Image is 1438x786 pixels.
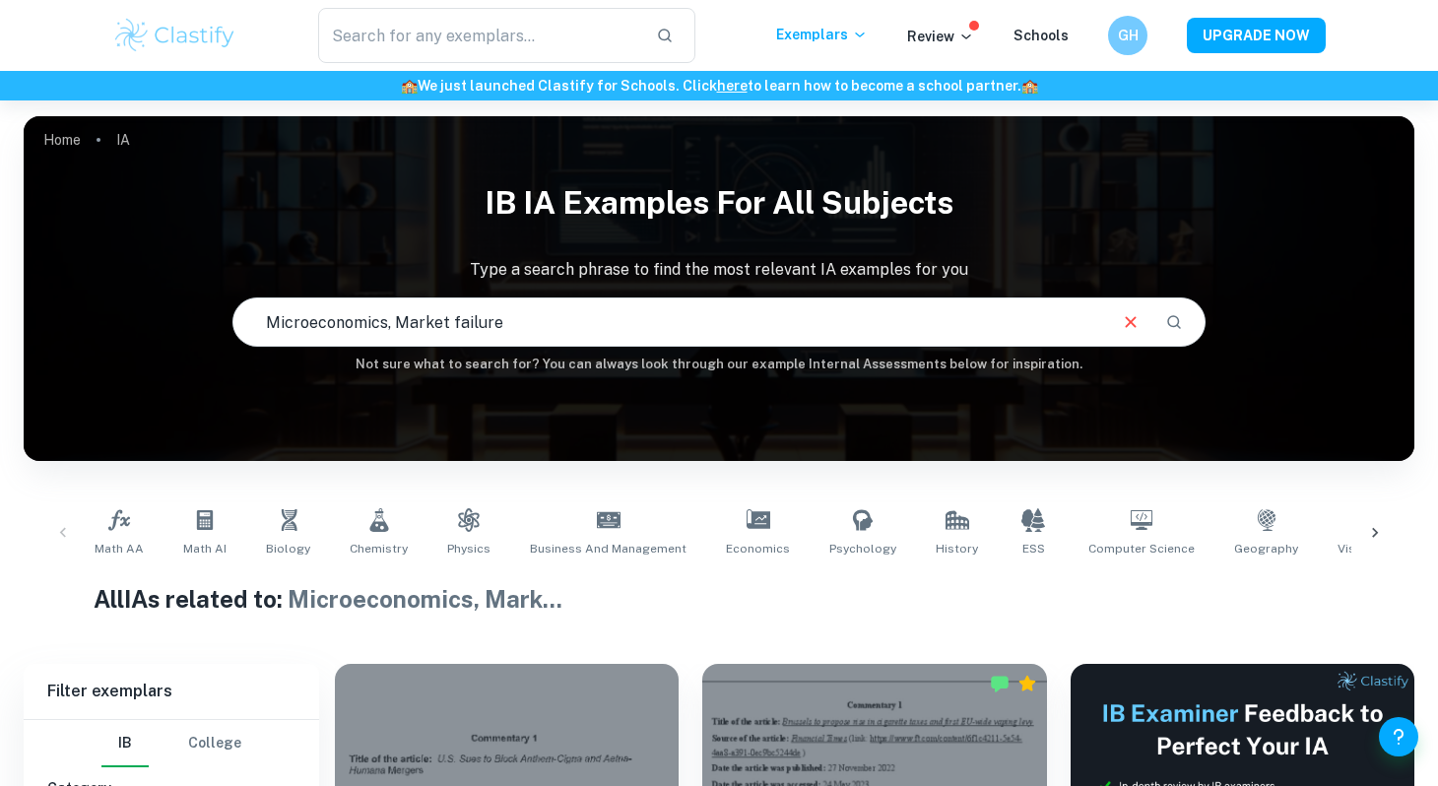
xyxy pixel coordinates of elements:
span: 🏫 [1021,78,1038,94]
button: College [188,720,241,767]
span: Math AI [183,540,227,557]
span: Chemistry [350,540,408,557]
button: Clear [1112,303,1149,341]
h6: GH [1117,25,1140,46]
span: Computer Science [1088,540,1195,557]
span: 🏫 [401,78,418,94]
button: UPGRADE NOW [1187,18,1326,53]
button: Search [1157,305,1191,339]
p: IA [116,129,130,151]
span: Psychology [829,540,896,557]
span: Business and Management [530,540,686,557]
button: GH [1108,16,1147,55]
p: Review [907,26,974,47]
h6: We just launched Clastify for Schools. Click to learn how to become a school partner. [4,75,1434,97]
h6: Filter exemplars [24,664,319,719]
button: IB [101,720,149,767]
span: Math AA [95,540,144,557]
button: Help and Feedback [1379,717,1418,756]
span: Microeconomics, Mark ... [288,585,562,613]
a: here [717,78,748,94]
h1: IB IA examples for all subjects [24,171,1414,234]
span: Physics [447,540,490,557]
input: Search for any exemplars... [318,8,640,63]
img: Clastify logo [112,16,237,55]
h6: Not sure what to search for? You can always look through our example Internal Assessments below f... [24,355,1414,374]
p: Type a search phrase to find the most relevant IA examples for you [24,258,1414,282]
span: Geography [1234,540,1298,557]
p: Exemplars [776,24,868,45]
h1: All IAs related to: [94,581,1345,617]
div: Premium [1017,674,1037,693]
input: E.g. player arrangements, enthalpy of combustion, analysis of a big city... [233,295,1104,350]
img: Marked [990,674,1010,693]
a: Schools [1013,28,1069,43]
span: Economics [726,540,790,557]
span: ESS [1022,540,1045,557]
a: Home [43,126,81,154]
span: Biology [266,540,310,557]
div: Filter type choice [101,720,241,767]
span: History [936,540,978,557]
